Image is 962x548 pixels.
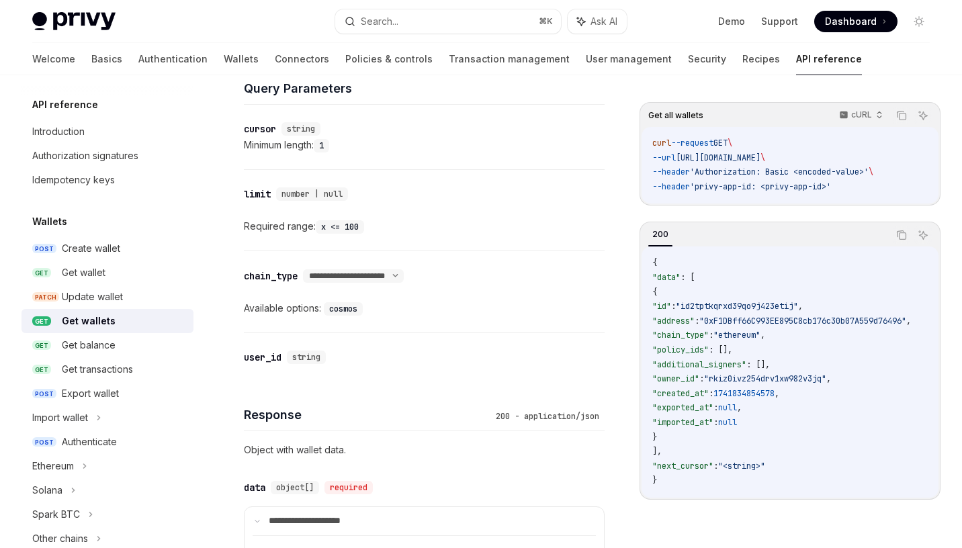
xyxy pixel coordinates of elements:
a: Policies & controls [345,43,433,75]
div: Solana [32,482,62,498]
div: Ethereum [32,458,74,474]
code: x <= 100 [316,220,364,234]
a: Authentication [138,43,208,75]
a: GETGet transactions [21,357,193,381]
span: \ [869,167,873,177]
div: Other chains [32,531,88,547]
div: Update wallet [62,289,123,305]
span: "address" [652,316,695,326]
span: --request [671,138,713,148]
span: "next_cursor" [652,461,713,471]
div: Get wallets [62,313,116,329]
button: Toggle dark mode [908,11,930,32]
span: "additional_signers" [652,359,746,370]
span: , [906,316,911,326]
span: --header [652,181,690,192]
span: , [760,330,765,340]
div: Import wallet [32,410,88,426]
span: , [798,301,803,312]
div: Get transactions [62,361,133,377]
a: Demo [718,15,745,28]
span: 'privy-app-id: <privy-app-id>' [690,181,831,192]
span: Get all wallets [648,110,703,121]
span: } [652,475,657,486]
span: \ [760,152,765,163]
span: : [713,461,718,471]
a: Idempotency keys [21,168,193,192]
button: Ask AI [914,226,932,244]
div: Create wallet [62,240,120,257]
span: GET [32,316,51,326]
div: data [244,481,265,494]
div: Authenticate [62,434,117,450]
a: Basics [91,43,122,75]
span: curl [652,138,671,148]
a: Wallets [224,43,259,75]
span: : [], [746,359,770,370]
span: 1741834854578 [713,388,775,399]
a: Introduction [21,120,193,144]
button: Ask AI [568,9,627,34]
div: 200 [648,226,672,242]
span: null [718,402,737,413]
span: "ethereum" [713,330,760,340]
span: --header [652,167,690,177]
span: : [709,330,713,340]
span: } [652,432,657,443]
span: Dashboard [825,15,877,28]
span: : [709,388,713,399]
span: "imported_at" [652,417,713,428]
div: Export wallet [62,385,119,402]
span: : [713,402,718,413]
span: "chain_type" [652,330,709,340]
a: GETGet wallets [21,309,193,333]
a: PATCHUpdate wallet [21,285,193,309]
span: "id2tptkqrxd39qo9j423etij" [676,301,798,312]
div: 200 - application/json [490,410,605,423]
span: , [826,373,831,384]
p: Object with wallet data. [244,442,605,458]
span: : [699,373,704,384]
button: Copy the contents from the code block [893,226,910,244]
a: API reference [796,43,862,75]
span: GET [32,340,51,351]
h5: API reference [32,97,98,113]
a: GETGet balance [21,333,193,357]
span: Ask AI [591,15,617,28]
span: "exported_at" [652,402,713,413]
span: PATCH [32,292,59,302]
span: : [671,301,676,312]
a: POSTAuthenticate [21,430,193,454]
a: Connectors [275,43,329,75]
span: "id" [652,301,671,312]
span: string [292,352,320,363]
span: ], [652,446,662,457]
span: [URL][DOMAIN_NAME] [676,152,760,163]
span: "data" [652,272,681,283]
div: Get wallet [62,265,105,281]
div: Authorization signatures [32,148,138,164]
div: Introduction [32,124,85,140]
div: user_id [244,351,281,364]
a: Support [761,15,798,28]
div: Get balance [62,337,116,353]
span: "rkiz0ivz254drv1xw982v3jq" [704,373,826,384]
a: Dashboard [814,11,898,32]
span: "policy_ids" [652,345,709,355]
span: "<string>" [718,461,765,471]
div: Search... [361,13,398,30]
span: "0xF1DBff66C993EE895C8cb176c30b07A559d76496" [699,316,906,326]
div: required [324,481,373,494]
p: cURL [851,109,872,120]
span: \ [728,138,732,148]
span: number | null [281,189,343,199]
div: Spark BTC [32,506,80,522]
a: Recipes [742,43,780,75]
h4: Response [244,406,490,424]
span: GET [713,138,728,148]
span: GET [32,268,51,278]
a: POSTExport wallet [21,381,193,406]
h4: Query Parameters [244,79,605,97]
span: ⌘ K [539,16,553,27]
h5: Wallets [32,214,67,230]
